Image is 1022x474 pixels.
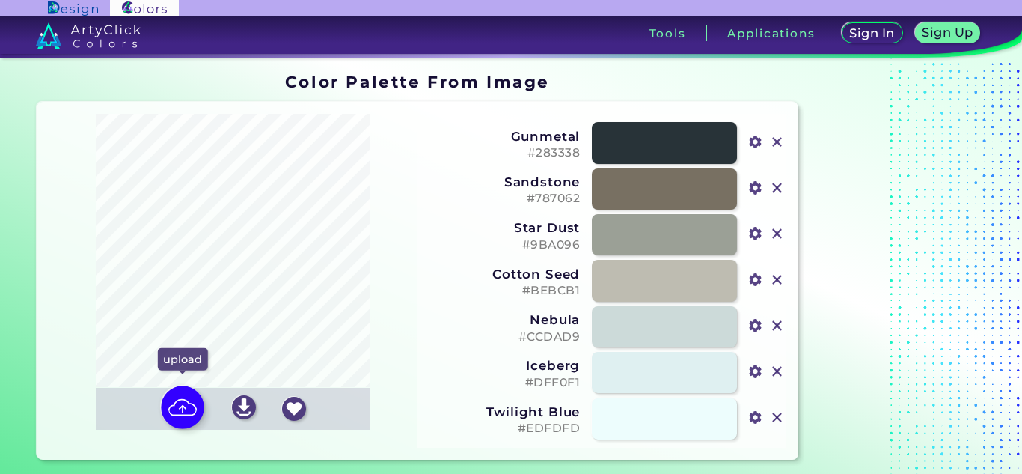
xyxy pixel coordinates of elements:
[925,27,971,38] h5: Sign Up
[427,330,580,344] h5: #CCDAD9
[36,22,141,49] img: logo_artyclick_colors_white.svg
[427,192,580,206] h5: #787062
[427,146,580,160] h5: #283338
[427,284,580,298] h5: #BEBCB1
[427,422,580,436] h5: #EDFDFD
[48,1,98,16] img: ArtyClick Design logo
[768,224,787,243] img: icon_close.svg
[918,24,977,43] a: Sign Up
[427,129,580,144] h3: Gunmetal
[427,238,580,252] h5: #9BA096
[427,404,580,419] h3: Twilight Blue
[768,408,787,428] img: icon_close.svg
[768,270,787,290] img: icon_close.svg
[427,312,580,327] h3: Nebula
[768,316,787,335] img: icon_close.svg
[285,70,550,93] h1: Color Palette From Image
[845,24,899,43] a: Sign In
[161,386,204,430] img: icon picture
[727,28,815,39] h3: Applications
[768,178,787,198] img: icon_close.svg
[232,395,256,419] img: icon_download_white.svg
[768,362,787,381] img: icon_close.svg
[282,397,306,421] img: icon_favourite_white.svg
[427,358,580,373] h3: Iceberg
[852,28,893,39] h5: Sign In
[427,220,580,235] h3: Star Dust
[427,267,580,282] h3: Cotton Seed
[768,133,787,152] img: icon_close.svg
[158,348,207,371] p: upload
[427,376,580,390] h5: #DFF0F1
[427,174,580,189] h3: Sandstone
[649,28,686,39] h3: Tools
